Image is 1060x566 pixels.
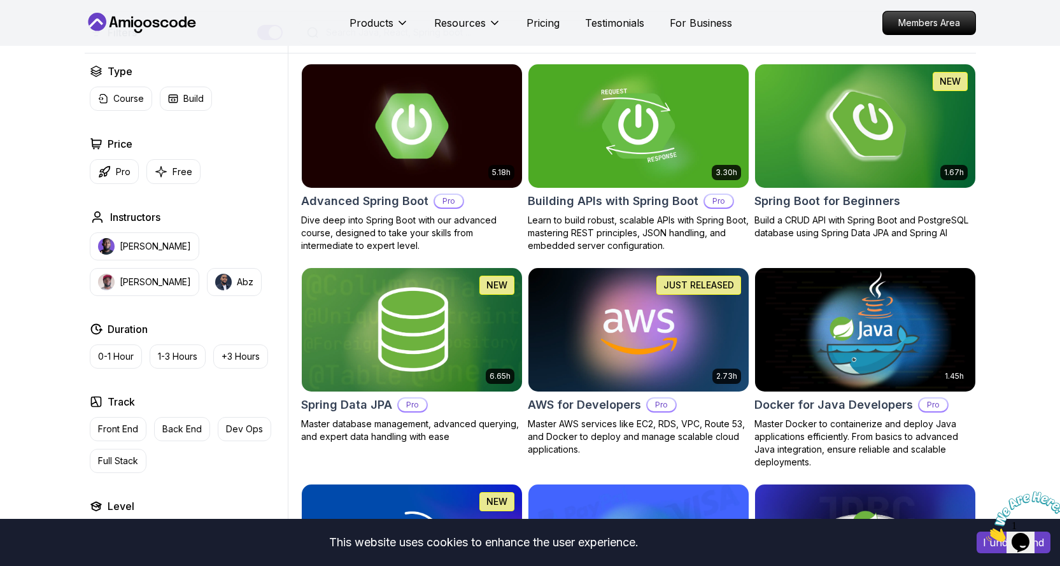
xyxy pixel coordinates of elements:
[108,322,148,337] h2: Duration
[716,371,737,381] p: 2.73h
[90,449,146,473] button: Full Stack
[716,167,737,178] p: 3.30h
[222,350,260,363] p: +3 Hours
[301,214,523,252] p: Dive deep into Spring Boot with our advanced course, designed to take your skills from intermedia...
[98,350,134,363] p: 0-1 Hour
[977,532,1050,553] button: Accept cookies
[486,495,507,508] p: NEW
[882,11,976,35] a: Members Area
[90,87,152,111] button: Course
[528,267,749,456] a: AWS for Developers card2.73hJUST RELEASEDAWS for DevelopersProMaster AWS services like EC2, RDS, ...
[663,279,734,292] p: JUST RELEASED
[218,417,271,441] button: Dev Ops
[528,192,698,210] h2: Building APIs with Spring Boot
[754,396,913,414] h2: Docker for Java Developers
[154,417,210,441] button: Back End
[490,371,511,381] p: 6.65h
[108,136,132,152] h2: Price
[486,279,507,292] p: NEW
[528,268,749,392] img: AWS for Developers card
[146,159,201,184] button: Free
[207,268,262,296] button: instructor imgAbz
[301,267,523,443] a: Spring Data JPA card6.65hNEWSpring Data JPAProMaster database management, advanced querying, and ...
[350,15,393,31] p: Products
[98,423,138,435] p: Front End
[90,268,199,296] button: instructor img[PERSON_NAME]
[113,92,144,105] p: Course
[90,417,146,441] button: Front End
[754,267,976,469] a: Docker for Java Developers card1.45hDocker for Java DevelopersProMaster Docker to containerize an...
[528,64,749,188] img: Building APIs with Spring Boot card
[108,64,132,79] h2: Type
[399,399,427,411] p: Pro
[940,75,961,88] p: NEW
[226,423,263,435] p: Dev Ops
[5,5,84,55] img: Chat attention grabber
[435,195,463,208] p: Pro
[213,344,268,369] button: +3 Hours
[585,15,644,31] a: Testimonials
[526,15,560,31] a: Pricing
[120,240,191,253] p: [PERSON_NAME]
[434,15,486,31] p: Resources
[10,528,958,556] div: This website uses cookies to enhance the user experience.
[754,418,976,469] p: Master Docker to containerize and deploy Java applications efficiently. From basics to advanced J...
[647,399,675,411] p: Pro
[150,344,206,369] button: 1-3 Hours
[98,274,115,290] img: instructor img
[98,455,138,467] p: Full Stack
[302,64,522,188] img: Advanced Spring Boot card
[116,166,131,178] p: Pro
[98,238,115,255] img: instructor img
[158,350,197,363] p: 1-3 Hours
[90,159,139,184] button: Pro
[110,209,160,225] h2: Instructors
[350,15,409,41] button: Products
[528,64,749,252] a: Building APIs with Spring Boot card3.30hBuilding APIs with Spring BootProLearn to build robust, s...
[434,15,501,41] button: Resources
[108,499,134,514] h2: Level
[754,64,976,239] a: Spring Boot for Beginners card1.67hNEWSpring Boot for BeginnersBuild a CRUD API with Spring Boot ...
[301,64,523,252] a: Advanced Spring Boot card5.18hAdvanced Spring BootProDive deep into Spring Boot with our advanced...
[528,214,749,252] p: Learn to build robust, scalable APIs with Spring Boot, mastering REST principles, JSON handling, ...
[945,371,964,381] p: 1.45h
[5,5,10,16] span: 1
[90,344,142,369] button: 0-1 Hour
[528,418,749,456] p: Master AWS services like EC2, RDS, VPC, Route 53, and Docker to deploy and manage scalable cloud ...
[301,192,428,210] h2: Advanced Spring Boot
[749,265,980,394] img: Docker for Java Developers card
[183,92,204,105] p: Build
[981,486,1060,547] iframe: chat widget
[528,396,641,414] h2: AWS for Developers
[705,195,733,208] p: Pro
[883,11,975,34] p: Members Area
[215,274,232,290] img: instructor img
[670,15,732,31] a: For Business
[919,399,947,411] p: Pro
[302,268,522,392] img: Spring Data JPA card
[90,232,199,260] button: instructor img[PERSON_NAME]
[492,167,511,178] p: 5.18h
[108,394,135,409] h2: Track
[755,64,975,188] img: Spring Boot for Beginners card
[301,418,523,443] p: Master database management, advanced querying, and expert data handling with ease
[944,167,964,178] p: 1.67h
[160,87,212,111] button: Build
[237,276,253,288] p: Abz
[173,166,192,178] p: Free
[162,423,202,435] p: Back End
[301,396,392,414] h2: Spring Data JPA
[754,192,900,210] h2: Spring Boot for Beginners
[754,214,976,239] p: Build a CRUD API with Spring Boot and PostgreSQL database using Spring Data JPA and Spring AI
[120,276,191,288] p: [PERSON_NAME]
